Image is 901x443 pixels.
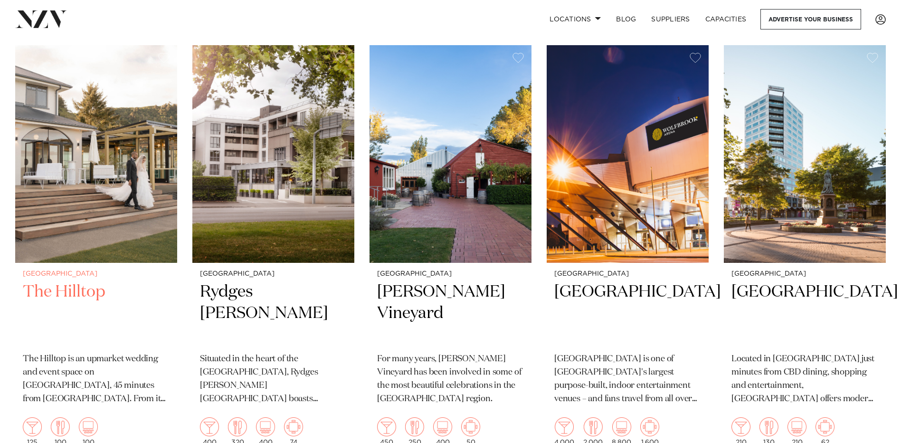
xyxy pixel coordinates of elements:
img: cocktail.png [555,417,574,436]
img: theatre.png [787,417,806,436]
p: [GEOGRAPHIC_DATA] is one of [GEOGRAPHIC_DATA]'s largest purpose-built, indoor entertainment venue... [554,353,701,406]
img: meeting.png [816,417,835,436]
p: Located in [GEOGRAPHIC_DATA] just minutes from CBD dining, shopping and entertainment, [GEOGRAPHI... [731,353,878,406]
img: theatre.png [79,417,98,436]
a: Capacities [698,9,754,29]
img: cocktail.png [731,417,750,436]
img: theatre.png [256,417,275,436]
a: Advertise your business [760,9,861,29]
img: cocktail.png [200,417,219,436]
p: Situated in the heart of the [GEOGRAPHIC_DATA], Rydges [PERSON_NAME] [GEOGRAPHIC_DATA] boasts spa... [200,353,347,406]
small: [GEOGRAPHIC_DATA] [377,270,524,278]
img: meeting.png [461,417,480,436]
img: dining.png [51,417,70,436]
img: meeting.png [640,417,659,436]
img: cocktail.png [377,417,396,436]
h2: The Hilltop [23,281,170,346]
small: [GEOGRAPHIC_DATA] [23,270,170,278]
img: nzv-logo.png [15,10,67,28]
img: theatre.png [433,417,452,436]
img: dining.png [759,417,778,436]
h2: [GEOGRAPHIC_DATA] [731,281,878,346]
a: Locations [542,9,608,29]
img: dining.png [584,417,603,436]
p: The Hilltop is an upmarket wedding and event space on [GEOGRAPHIC_DATA], 45 minutes from [GEOGRAP... [23,353,170,406]
small: [GEOGRAPHIC_DATA] [200,270,347,278]
a: SUPPLIERS [644,9,697,29]
small: [GEOGRAPHIC_DATA] [731,270,878,278]
img: dining.png [228,417,247,436]
img: dining.png [405,417,424,436]
img: cocktail.png [23,417,42,436]
small: [GEOGRAPHIC_DATA] [554,270,701,278]
h2: Rydges [PERSON_NAME] [200,281,347,346]
h2: [PERSON_NAME] Vineyard [377,281,524,346]
p: For many years, [PERSON_NAME] Vineyard has been involved in some of the most beautiful celebratio... [377,353,524,406]
img: meeting.png [284,417,303,436]
img: theatre.png [612,417,631,436]
a: BLOG [608,9,644,29]
h2: [GEOGRAPHIC_DATA] [554,281,701,346]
